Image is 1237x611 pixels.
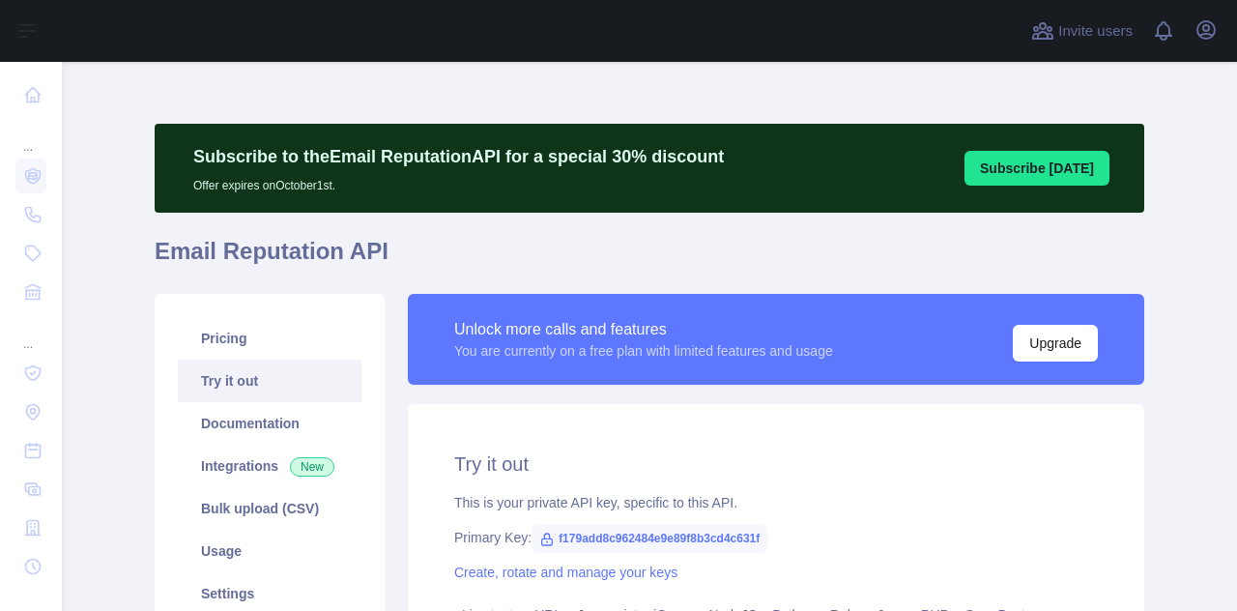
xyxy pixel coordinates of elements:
[178,445,361,487] a: Integrations New
[1027,15,1136,46] button: Invite users
[155,236,1144,282] h1: Email Reputation API
[290,457,334,477] span: New
[178,360,361,402] a: Try it out
[178,317,361,360] a: Pricing
[454,493,1098,512] div: This is your private API key, specific to this API.
[964,151,1109,186] button: Subscribe [DATE]
[193,170,724,193] p: Offer expires on October 1st.
[178,530,361,572] a: Usage
[1013,325,1098,362] button: Upgrade
[1058,20,1133,43] span: Invite users
[454,565,677,580] a: Create, rotate and manage your keys
[454,341,833,361] div: You are currently on a free plan with limited features and usage
[193,143,724,170] p: Subscribe to the Email Reputation API for a special 30 % discount
[454,318,833,341] div: Unlock more calls and features
[178,402,361,445] a: Documentation
[532,524,767,553] span: f179add8c962484e9e89f8b3cd4c631f
[178,487,361,530] a: Bulk upload (CSV)
[15,313,46,352] div: ...
[454,451,1098,478] h2: Try it out
[454,528,1098,547] div: Primary Key:
[15,116,46,155] div: ...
